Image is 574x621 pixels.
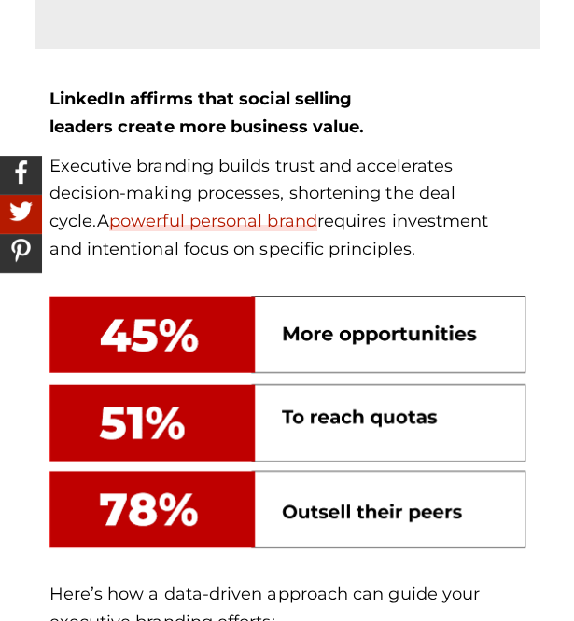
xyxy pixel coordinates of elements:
[109,211,317,231] a: powerful personal brand
[49,296,525,548] img: social selling leaders create thumbnail image
[49,211,489,259] span: A requires investment and intentional focus on specific principles.
[5,156,37,188] img: Share On Facebook
[5,234,37,267] img: Share On Pinterest
[5,195,37,228] img: Share On Twitter
[49,156,455,231] span: Executive branding builds trust and accelerates decision-making processes, shortening the deal cy...
[49,89,365,137] b: LinkedIn affirms that social selling leaders create more business value.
